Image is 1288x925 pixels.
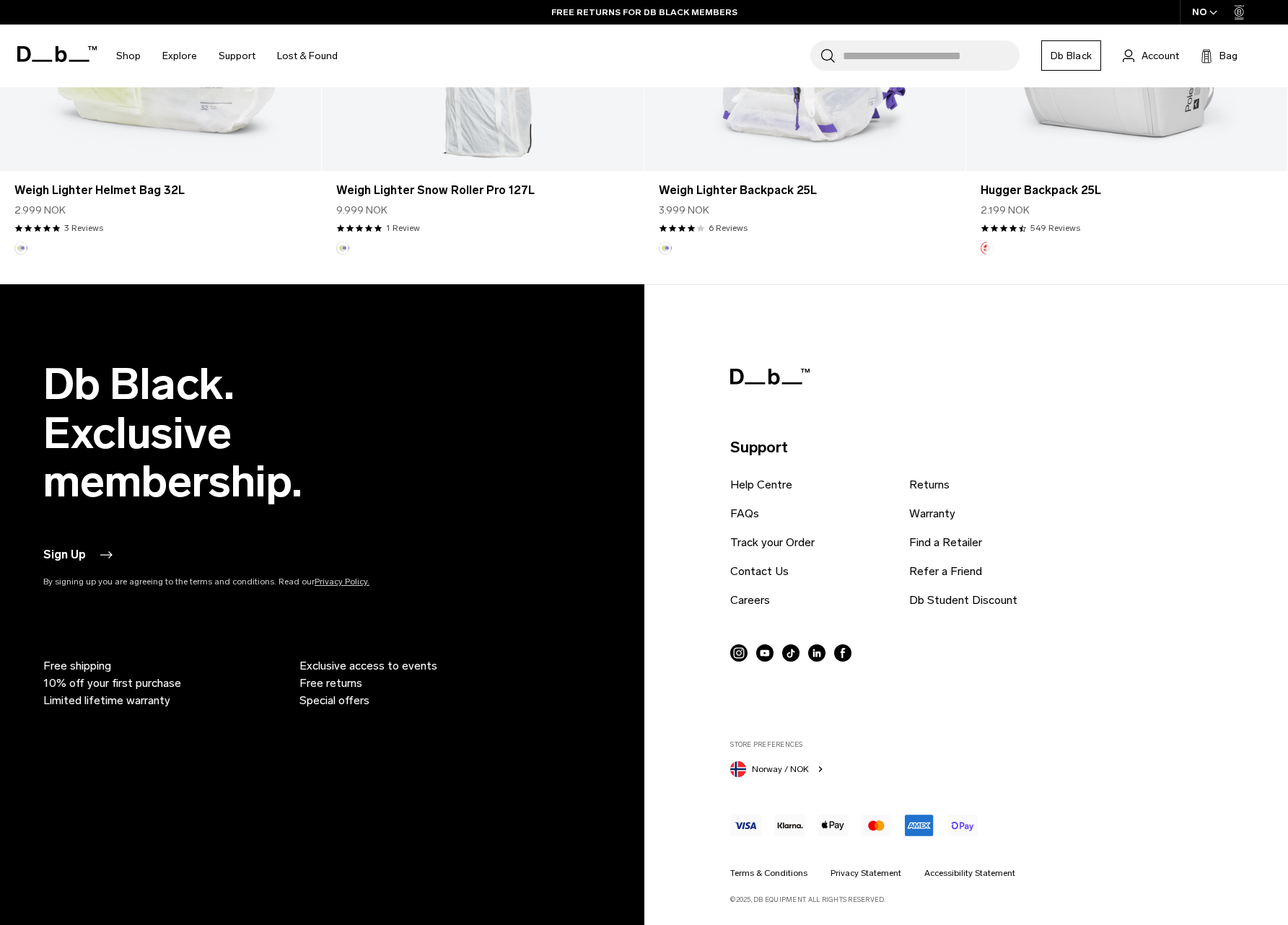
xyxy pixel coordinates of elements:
a: Weigh Lighter Snow Roller Pro 127L [336,182,628,199]
span: Bag [1219,48,1237,63]
button: Norway Norway / NOK [730,758,826,777]
a: 6 reviews [709,222,748,234]
button: Aurora [336,242,349,255]
a: Lost & Found [277,30,338,82]
a: Db Student Discount [909,592,1017,609]
span: 2.199 NOK [981,203,1030,218]
a: Accessibility Statement [924,867,1015,880]
a: Account [1123,47,1179,64]
a: Weigh Lighter Helmet Bag 32L [14,182,307,199]
span: Exclusive access to events [299,657,437,675]
a: Warranty [909,505,955,522]
a: Support [219,30,255,82]
button: Bag [1201,47,1237,64]
a: Terms & Conditions [730,867,807,880]
button: Polestar Edt. [981,242,994,255]
a: FAQs [730,505,759,522]
a: Contact Us [730,563,789,580]
span: Special offers [299,692,369,709]
a: Refer a Friend [909,563,982,580]
a: Db Black [1041,40,1101,71]
a: 3 reviews [64,222,103,234]
span: Free shipping [43,657,111,675]
a: Find a Retailer [909,534,982,551]
a: Privacy Statement [831,867,901,880]
a: Shop [116,30,141,82]
a: Hugger Backpack 25L [981,182,1273,199]
button: Sign Up [43,546,115,564]
p: Support [730,436,1231,459]
button: Aurora [659,242,672,255]
a: Privacy Policy. [315,577,369,587]
a: Careers [730,592,770,609]
a: Weigh Lighter Backpack 25L [659,182,951,199]
nav: Main Navigation [105,25,349,87]
a: Returns [909,476,950,494]
span: 3.999 NOK [659,203,709,218]
label: Store Preferences [730,740,1231,750]
a: Explore [162,30,197,82]
img: Norway [730,761,746,777]
span: Limited lifetime warranty [43,692,170,709]
span: 2.999 NOK [14,203,66,218]
a: 1 reviews [386,222,420,234]
span: 10% off your first purchase [43,675,181,692]
a: Help Centre [730,476,792,494]
a: FREE RETURNS FOR DB BLACK MEMBERS [551,6,737,19]
span: Free returns [299,675,362,692]
span: Account [1142,48,1179,63]
a: 549 reviews [1030,222,1080,234]
span: 9.999 NOK [336,203,387,218]
p: ©2025, Db Equipment. All rights reserved. [730,889,1231,905]
p: By signing up you are agreeing to the terms and conditions. Read our [43,575,433,588]
h2: Db Black. Exclusive membership. [43,360,433,505]
button: Aurora [14,242,27,255]
a: Track your Order [730,534,815,551]
span: Norway / NOK [752,763,809,776]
